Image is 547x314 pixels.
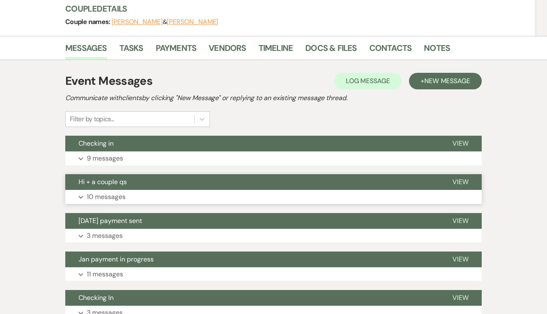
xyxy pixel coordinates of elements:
p: 11 messages [87,269,123,280]
button: 10 messages [65,190,482,204]
p: 9 messages [87,153,123,164]
h2: Communicate with clients by clicking "New Message" or replying to an existing message thread. [65,93,482,103]
a: Timeline [259,41,293,60]
button: 3 messages [65,229,482,243]
span: View [452,293,469,302]
a: Tasks [119,41,143,60]
span: [DATE] payment sent [78,216,142,225]
p: 10 messages [87,192,126,202]
span: View [452,216,469,225]
a: Vendors [209,41,246,60]
span: View [452,177,469,186]
span: Jan payment in progress [78,255,154,264]
button: [PERSON_NAME] [112,19,163,25]
button: View [439,213,482,229]
button: Hi + a couple qs [65,174,439,190]
span: Checking in [78,139,114,148]
button: Jan payment in progress [65,252,439,267]
span: Checking In [78,293,114,302]
span: View [452,255,469,264]
button: 11 messages [65,267,482,281]
h3: Couple Details [65,3,528,14]
span: Hi + a couple qs [78,177,127,186]
a: Messages [65,41,107,60]
button: [PERSON_NAME] [167,19,218,25]
a: Contacts [369,41,412,60]
span: View [452,139,469,148]
button: +New Message [409,73,482,89]
button: [DATE] payment sent [65,213,439,229]
button: 9 messages [65,151,482,165]
a: Payments [156,41,197,60]
span: Couple names: [65,17,112,26]
button: Checking in [65,136,439,151]
a: Notes [424,41,450,60]
a: Docs & Files [305,41,357,60]
button: Checking In [65,290,439,306]
button: View [439,290,482,306]
button: View [439,252,482,267]
button: View [439,174,482,190]
h1: Event Messages [65,72,152,90]
p: 3 messages [87,230,123,241]
span: & [112,18,218,26]
button: View [439,136,482,151]
span: New Message [424,77,470,85]
button: Log Message [334,73,402,89]
span: Log Message [346,77,390,85]
div: Filter by topics... [70,114,114,124]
